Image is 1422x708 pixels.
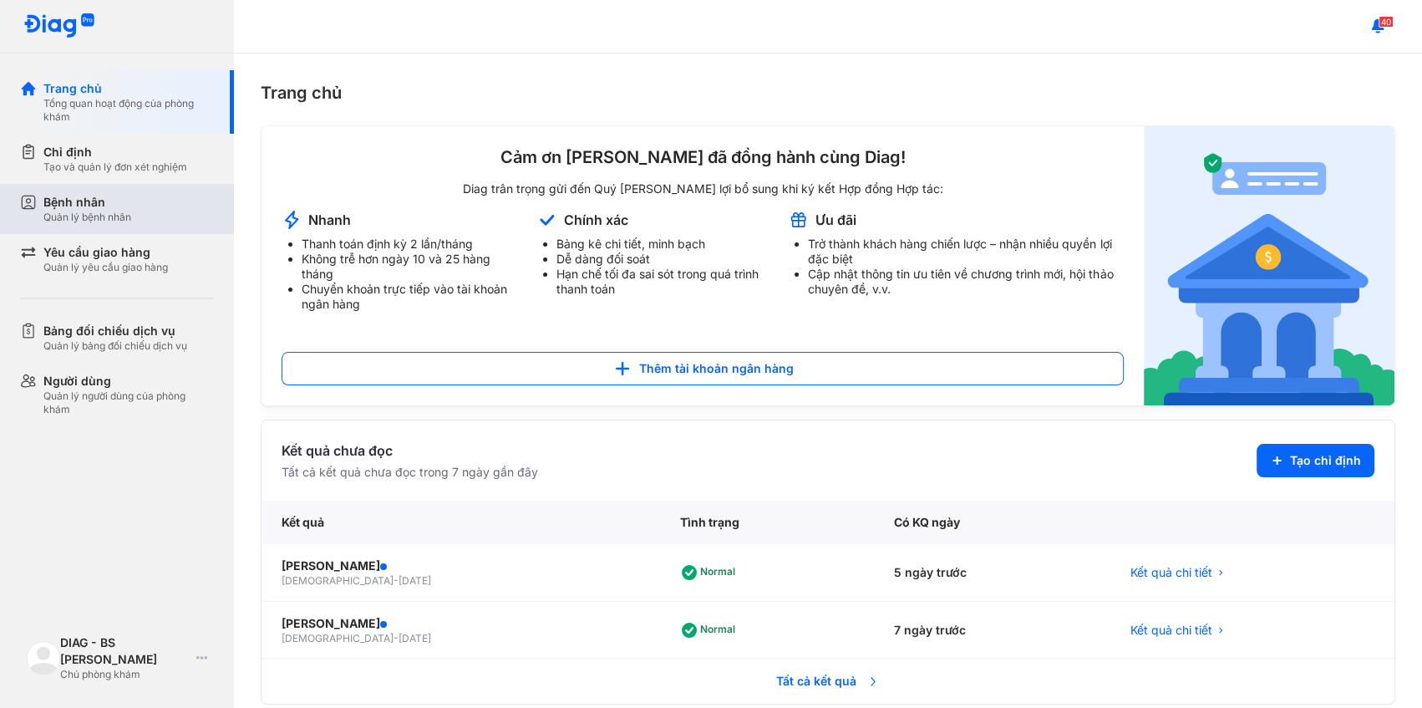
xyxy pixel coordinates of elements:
li: Bảng kê chi tiết, minh bạch [556,237,769,252]
li: Hạn chế tối đa sai sót trong quá trình thanh toán [556,267,769,297]
div: Tình trạng [659,501,873,544]
li: Trở thành khách hàng chiến lược – nhận nhiều quyền lợi đặc biệt [808,237,1124,267]
div: Normal [679,617,741,644]
span: 40 [1379,16,1394,28]
div: Yêu cầu giao hàng [43,244,168,261]
div: Nhanh [308,211,351,229]
div: Tổng quan hoạt động của phòng khám [43,97,214,124]
div: Chủ phòng khám [60,668,190,681]
img: account-announcement [1144,126,1394,405]
div: Người dùng [43,373,214,390]
span: [DATE] [399,632,431,644]
div: Tạo và quản lý đơn xét nghiệm [43,160,187,174]
div: [PERSON_NAME] [282,558,639,574]
img: account-announcement [536,210,557,230]
span: Kết quả chi tiết [1130,564,1212,581]
div: Quản lý yêu cầu giao hàng [43,261,168,274]
div: Quản lý bảng đối chiếu dịch vụ [43,339,187,353]
span: [DEMOGRAPHIC_DATA] [282,574,394,587]
li: Thanh toán định kỳ 2 lần/tháng [302,237,516,252]
div: Quản lý người dùng của phòng khám [43,390,214,416]
li: Cập nhật thông tin ưu tiên về chương trình mới, hội thảo chuyên đề, v.v. [808,267,1124,297]
img: account-announcement [282,210,302,230]
div: Chính xác [564,211,628,229]
div: Kết quả [262,501,659,544]
button: Thêm tài khoản ngân hàng [282,352,1124,385]
div: 7 ngày trước [874,602,1110,660]
li: Dễ dàng đối soát [556,252,769,267]
div: Quản lý bệnh nhân [43,211,131,224]
span: [DEMOGRAPHIC_DATA] [282,632,394,644]
span: [DATE] [399,574,431,587]
img: logo [23,13,95,39]
div: Trang chủ [43,80,214,97]
div: Trang chủ [261,80,1395,105]
div: Bảng đối chiếu dịch vụ [43,323,187,339]
li: Chuyển khoản trực tiếp vào tài khoản ngân hàng [302,282,516,312]
img: logo [27,641,60,675]
div: 5 ngày trước [874,544,1110,602]
div: [PERSON_NAME] [282,615,639,632]
div: Bệnh nhân [43,194,131,211]
span: Kết quả chi tiết [1130,622,1212,639]
div: Normal [679,559,741,586]
div: Ưu đãi [815,211,856,229]
div: Chỉ định [43,144,187,160]
img: account-announcement [788,210,809,230]
div: Tất cả kết quả chưa đọc trong 7 ngày gần đây [282,464,538,481]
div: Có KQ ngày [874,501,1110,544]
span: - [394,574,399,587]
button: Tạo chỉ định [1257,444,1374,477]
span: Tất cả kết quả [766,663,890,700]
div: DIAG - BS [PERSON_NAME] [60,634,190,668]
div: Cảm ơn [PERSON_NAME] đã đồng hành cùng Diag! [282,146,1124,168]
span: Tạo chỉ định [1290,452,1361,469]
div: Kết quả chưa đọc [282,441,538,461]
span: - [394,632,399,644]
div: Diag trân trọng gửi đến Quý [PERSON_NAME] lợi bổ sung khi ký kết Hợp đồng Hợp tác: [282,181,1124,196]
li: Không trễ hơn ngày 10 và 25 hàng tháng [302,252,516,282]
